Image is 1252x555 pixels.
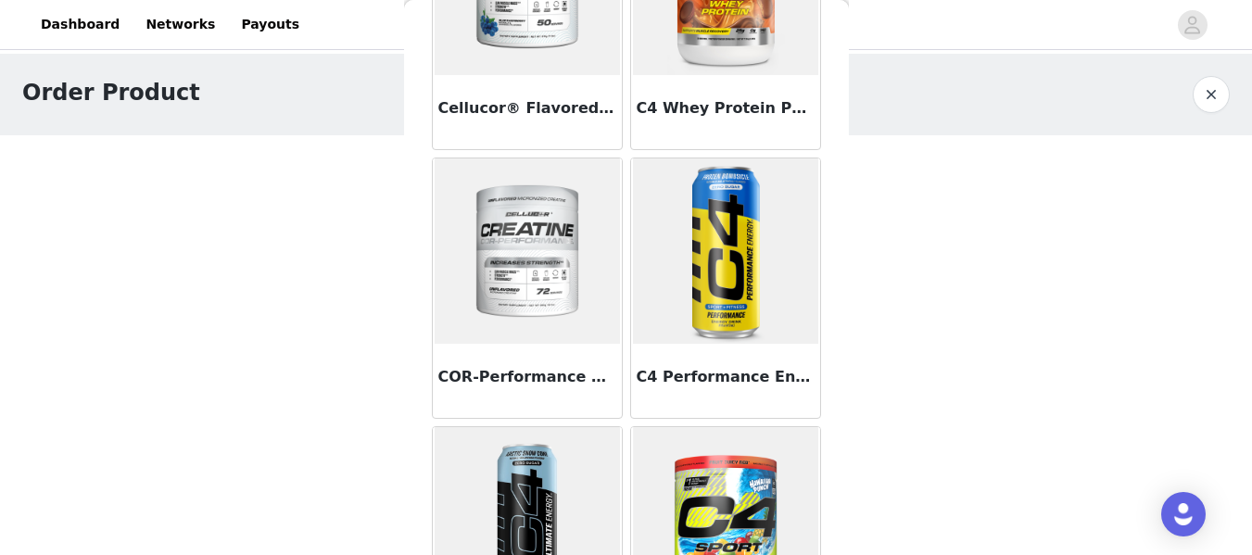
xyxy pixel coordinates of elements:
[134,4,226,45] a: Networks
[633,158,818,344] img: C4 Performance Energy® Carbonated
[230,4,310,45] a: Payouts
[435,158,620,344] img: COR-Performance Creatine
[438,97,616,120] h3: Cellucor® Flavored COR-Performance® Creatine Monohydrate Powder
[637,97,815,120] h3: C4 Whey Protein Powder
[22,76,200,109] h1: Order Product
[637,366,815,388] h3: C4 Performance Energy® Carbonated
[1183,10,1201,40] div: avatar
[1161,492,1206,536] div: Open Intercom Messenger
[438,366,616,388] h3: COR-Performance Creatine
[30,4,131,45] a: Dashboard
